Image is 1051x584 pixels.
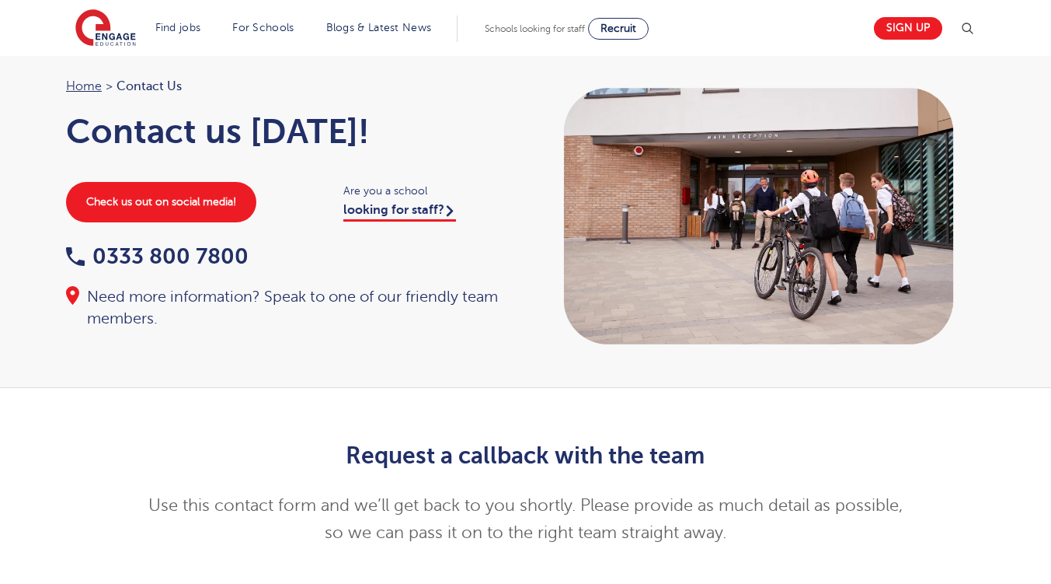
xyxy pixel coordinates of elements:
[144,442,907,469] h2: Request a callback with the team
[75,9,136,48] img: Engage Education
[66,79,102,93] a: Home
[66,182,256,222] a: Check us out on social media!
[343,203,456,222] a: looking for staff?
[874,17,942,40] a: Sign up
[343,182,510,200] span: Are you a school
[148,496,903,542] span: Use this contact form and we’ll get back to you shortly. Please provide as much detail as possibl...
[66,244,249,268] a: 0333 800 7800
[66,76,510,96] nav: breadcrumb
[588,18,649,40] a: Recruit
[326,22,432,33] a: Blogs & Latest News
[117,76,182,96] span: Contact Us
[66,286,510,330] div: Need more information? Speak to one of our friendly team members.
[66,112,510,151] h1: Contact us [DATE]!
[485,23,585,34] span: Schools looking for staff
[232,22,294,33] a: For Schools
[106,79,113,93] span: >
[155,22,201,33] a: Find jobs
[600,23,636,34] span: Recruit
